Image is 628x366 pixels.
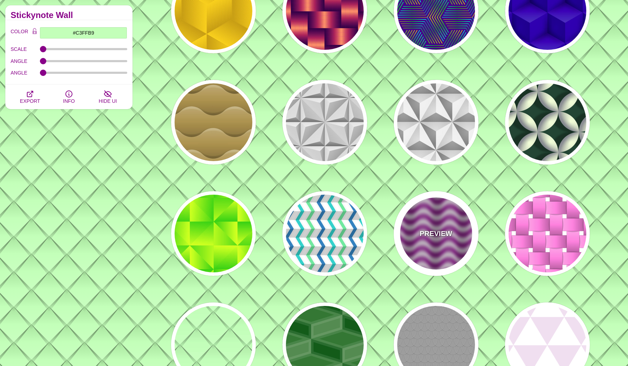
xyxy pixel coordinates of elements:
h2: Stickynote Wall [11,12,127,18]
button: INFO [49,84,88,109]
span: EXPORT [20,98,40,104]
button: golden layer pattern of 3d plastic like material [171,80,256,165]
span: INFO [63,98,75,104]
button: Triangular 3d panels in a pattern [282,80,367,165]
button: green and blue stripes in folded 3d pattern [282,191,367,276]
button: PREVIEWpurple and white striped fabric 3d pattern [394,191,479,276]
button: pink wicker pattern [505,191,590,276]
label: ANGLE [11,68,40,77]
p: PREVIEW [419,228,452,239]
button: football shaped spheres 3d pattern [505,80,590,165]
button: glowing gradient diamond stone pattern [171,191,256,276]
label: COLOR [11,27,29,39]
label: ANGLE [11,57,40,66]
button: HIDE UI [88,84,127,109]
button: Color Lock [29,27,40,37]
button: EXPORT [11,84,49,109]
button: alternating pyramid pattern [394,80,479,165]
label: SCALE [11,45,40,54]
span: HIDE UI [99,98,117,104]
